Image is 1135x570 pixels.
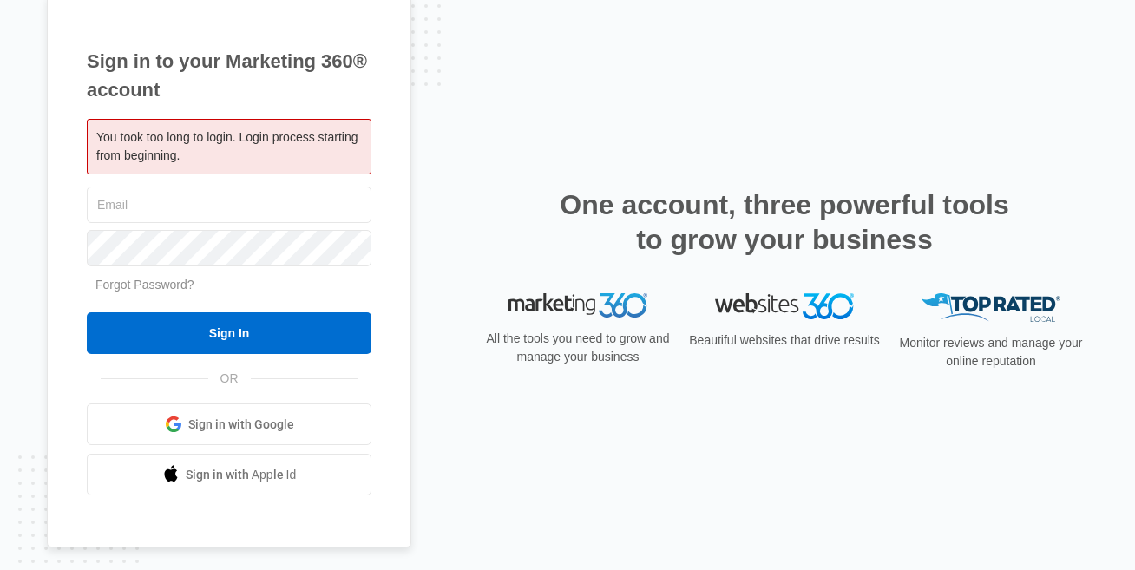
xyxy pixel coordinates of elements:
span: OR [208,370,251,388]
h2: One account, three powerful tools to grow your business [554,187,1014,257]
a: Forgot Password? [95,278,194,292]
span: Sign in with Apple Id [186,466,297,484]
p: Monitor reviews and manage your online reputation [894,334,1088,370]
a: Sign in with Google [87,403,371,445]
input: Email [87,187,371,223]
span: Sign in with Google [188,416,294,434]
input: Sign In [87,312,371,354]
img: Top Rated Local [922,293,1060,322]
p: Beautiful websites that drive results [687,331,882,350]
a: Sign in with Apple Id [87,454,371,495]
span: You took too long to login. Login process starting from beginning. [96,130,358,162]
h1: Sign in to your Marketing 360® account [87,47,371,104]
img: Websites 360 [715,293,854,318]
p: All the tools you need to grow and manage your business [481,330,675,366]
img: Marketing 360 [508,293,647,318]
